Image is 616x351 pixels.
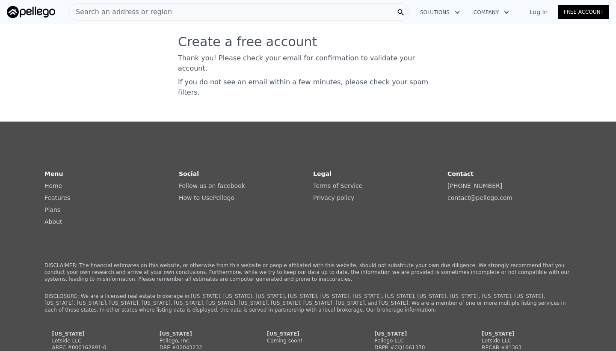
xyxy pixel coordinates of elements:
[178,53,438,74] p: Thank you! Please check your email for confirmation to validate your account.
[44,206,60,213] a: Plans
[44,170,63,177] strong: Menu
[482,344,564,351] div: RECAB #81363
[44,182,62,189] a: Home
[447,170,474,177] strong: Contact
[160,330,242,337] div: [US_STATE]
[267,330,349,337] div: [US_STATE]
[52,344,134,351] div: AREC #000162891-0
[44,293,572,313] p: DISCLOSURE: We are a licensed real estate brokerage in [US_STATE], [US_STATE], [US_STATE], [US_ST...
[44,218,62,225] a: About
[178,77,438,98] p: If you do not see an email within a few minutes, please check your spam filters.
[179,182,245,189] a: Follow us on facebook
[44,262,572,283] p: DISCLAIMER: The financial estimates on this website, or otherwise from this website or people aff...
[52,337,134,344] div: Lotside LLC
[313,170,332,177] strong: Legal
[467,5,516,20] button: Company
[160,337,242,344] div: Pellego, Inc.
[374,330,456,337] div: [US_STATE]
[374,344,456,351] div: DBPR #CQ1061370
[7,6,55,18] img: Pellego
[482,337,564,344] div: Lotside LLC
[267,337,349,344] div: Coming soon!
[558,5,609,19] a: Free Account
[313,182,362,189] a: Terms of Service
[44,194,70,201] a: Features
[178,34,438,50] h3: Create a free account
[447,182,502,189] a: [PHONE_NUMBER]
[482,330,564,337] div: [US_STATE]
[179,170,199,177] strong: Social
[69,7,172,17] span: Search an address or region
[160,344,242,351] div: DRE #02043232
[374,337,456,344] div: Pellego LLC
[313,194,354,201] a: Privacy policy
[413,5,467,20] button: Solutions
[447,194,512,201] a: contact@pellego.com
[52,330,134,337] div: [US_STATE]
[179,194,234,201] a: How to UsePellego
[519,8,558,16] a: Log In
